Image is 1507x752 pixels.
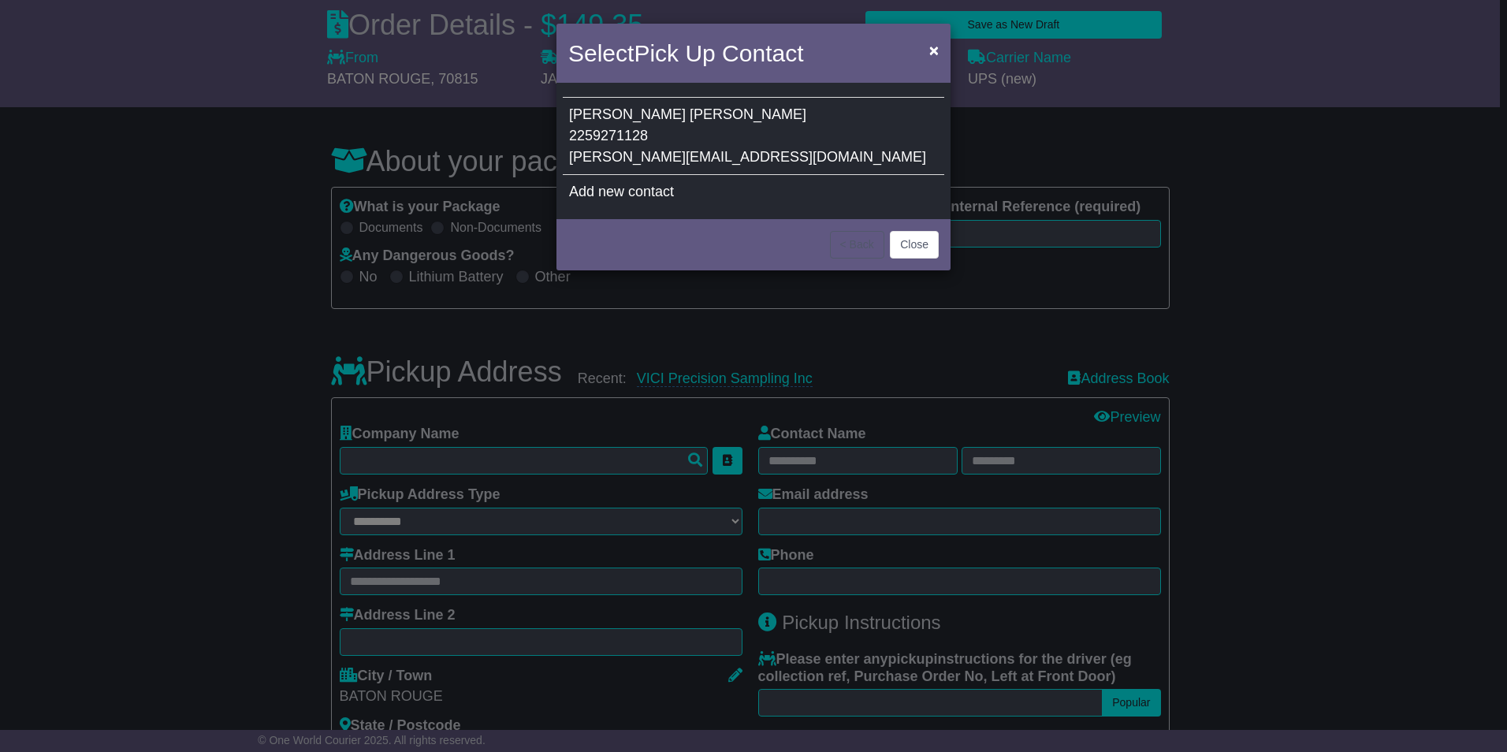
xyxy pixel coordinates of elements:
span: 2259271128 [569,128,648,143]
button: Close [890,231,939,259]
span: [PERSON_NAME][EMAIL_ADDRESS][DOMAIN_NAME] [569,149,926,165]
button: < Back [830,231,884,259]
h4: Select [568,35,803,71]
span: × [929,41,939,59]
span: Contact [722,40,803,66]
span: [PERSON_NAME] [690,106,806,122]
button: Close [921,34,947,66]
span: Add new contact [569,184,674,199]
span: Pick Up [634,40,715,66]
span: [PERSON_NAME] [569,106,686,122]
